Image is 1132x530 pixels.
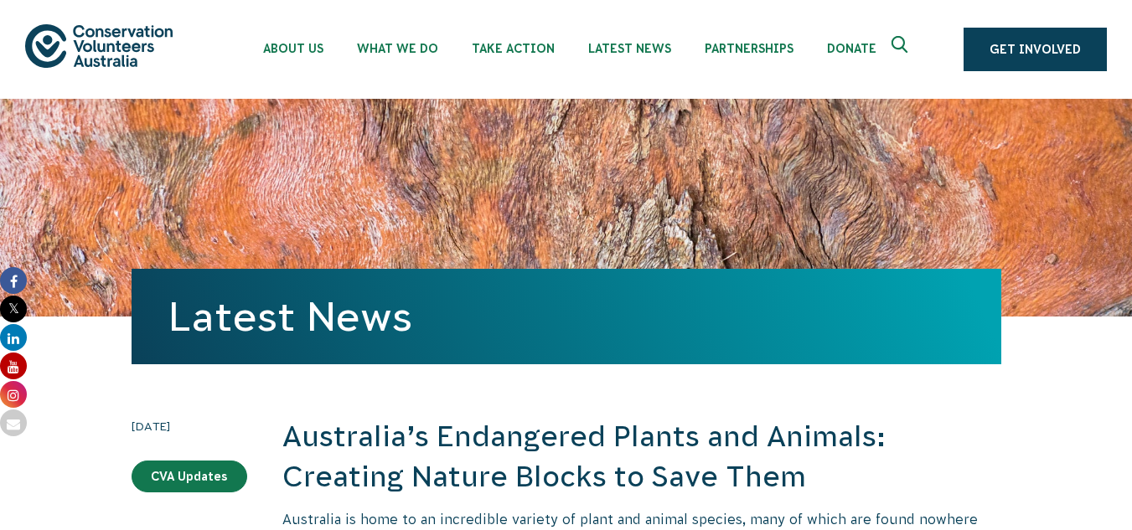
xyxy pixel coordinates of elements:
a: CVA Updates [132,461,247,492]
span: Latest News [588,42,671,55]
span: About Us [263,42,323,55]
span: What We Do [357,42,438,55]
button: Expand search box Close search box [881,29,922,69]
a: Latest News [168,294,412,339]
time: [DATE] [132,417,247,435]
a: Get Involved [964,28,1107,71]
h2: Australia’s Endangered Plants and Animals: Creating Nature Blocks to Save Them [282,417,1001,497]
span: Partnerships [705,42,793,55]
span: Take Action [472,42,555,55]
span: Donate [827,42,876,55]
img: logo.svg [25,24,173,67]
span: Expand search box [892,36,912,63]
